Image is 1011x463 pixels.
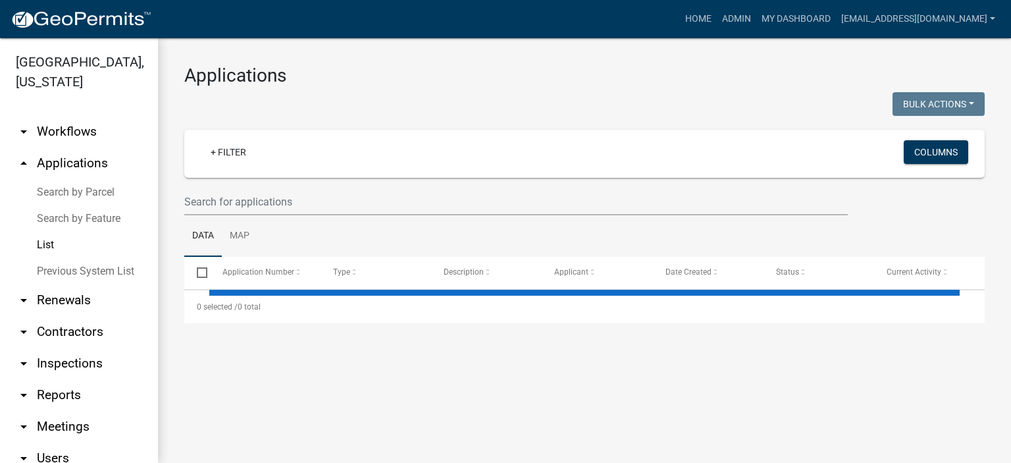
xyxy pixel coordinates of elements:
[333,267,350,277] span: Type
[717,7,756,32] a: Admin
[16,419,32,435] i: arrow_drop_down
[197,302,238,312] span: 0 selected /
[184,65,985,87] h3: Applications
[321,257,431,288] datatable-header-cell: Type
[431,257,542,288] datatable-header-cell: Description
[184,257,209,288] datatable-header-cell: Select
[222,267,294,277] span: Application Number
[764,257,874,288] datatable-header-cell: Status
[16,155,32,171] i: arrow_drop_up
[887,267,941,277] span: Current Activity
[756,7,836,32] a: My Dashboard
[16,356,32,371] i: arrow_drop_down
[554,267,588,277] span: Applicant
[680,7,717,32] a: Home
[222,215,257,258] a: Map
[209,257,320,288] datatable-header-cell: Application Number
[16,387,32,403] i: arrow_drop_down
[665,267,712,277] span: Date Created
[776,267,799,277] span: Status
[16,324,32,340] i: arrow_drop_down
[200,140,257,164] a: + Filter
[904,140,968,164] button: Columns
[874,257,985,288] datatable-header-cell: Current Activity
[542,257,652,288] datatable-header-cell: Applicant
[893,92,985,116] button: Bulk Actions
[836,7,1000,32] a: [EMAIL_ADDRESS][DOMAIN_NAME]
[184,290,985,323] div: 0 total
[16,292,32,308] i: arrow_drop_down
[16,124,32,140] i: arrow_drop_down
[652,257,763,288] datatable-header-cell: Date Created
[444,267,484,277] span: Description
[184,215,222,258] a: Data
[184,188,848,215] input: Search for applications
